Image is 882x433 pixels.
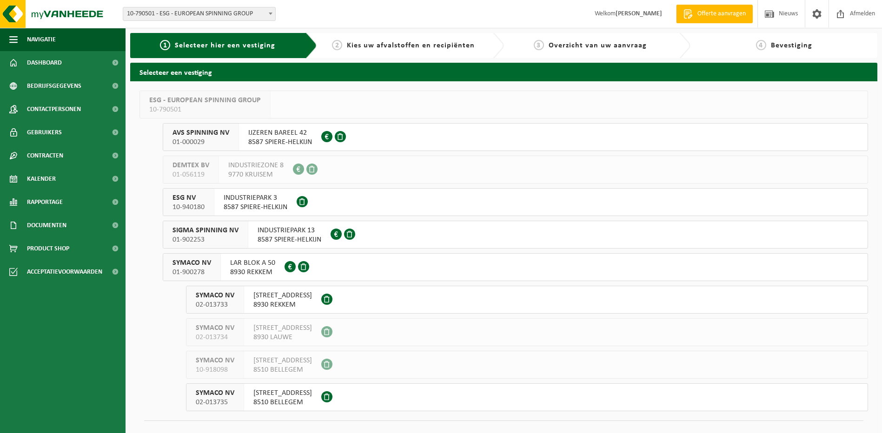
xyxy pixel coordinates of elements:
button: SYMACO NV 02-013733 [STREET_ADDRESS]8930 REKKEM [186,286,868,314]
span: 8587 SPIERE-HELKIJN [224,203,287,212]
span: ESG NV [172,193,205,203]
span: 10-940180 [172,203,205,212]
span: SYMACO NV [196,323,234,333]
span: LAR BLOK A 50 [230,258,275,268]
span: Navigatie [27,28,56,51]
span: IJZEREN BAREEL 42 [248,128,312,138]
span: 10-918098 [196,365,234,374]
span: SIGMA SPINNING NV [172,226,239,235]
span: 8930 REKKEM [253,300,312,309]
strong: [PERSON_NAME] [616,10,662,17]
span: Documenten [27,214,66,237]
button: SIGMA SPINNING NV 01-902253 INDUSTRIEPARK 138587 SPIERE-HELKIJN [163,221,868,249]
span: SYMACO NV [196,356,234,365]
span: 02-013734 [196,333,234,342]
span: Offerte aanvragen [695,9,748,19]
span: 3 [534,40,544,50]
span: Kalender [27,167,56,190]
span: INDUSTRIEPARK 3 [224,193,287,203]
button: ESG NV 10-940180 INDUSTRIEPARK 38587 SPIERE-HELKIJN [163,188,868,216]
span: AVS SPINNING NV [172,128,229,138]
span: Gebruikers [27,121,62,144]
span: 8587 SPIERE-HELKIJN [258,235,321,244]
span: Product Shop [27,237,69,260]
span: [STREET_ADDRESS] [253,323,312,333]
h2: Selecteer een vestiging [130,63,877,81]
button: SYMACO NV 02-013735 [STREET_ADDRESS]8510 BELLEGEM [186,383,868,411]
span: 01-000029 [172,138,229,147]
span: 01-902253 [172,235,239,244]
span: Contracten [27,144,63,167]
span: 10-790501 - ESG - EUROPEAN SPINNING GROUP [123,7,276,21]
span: 02-013733 [196,300,234,309]
span: Selecteer hier een vestiging [175,42,275,49]
span: 10-790501 [149,105,261,114]
span: 2 [332,40,342,50]
span: Kies uw afvalstoffen en recipiënten [347,42,475,49]
span: 02-013735 [196,398,234,407]
span: SYMACO NV [196,291,234,300]
span: 8930 REKKEM [230,268,275,277]
span: Overzicht van uw aanvraag [549,42,647,49]
span: Acceptatievoorwaarden [27,260,102,283]
button: SYMACO NV 01-900278 LAR BLOK A 508930 REKKEM [163,253,868,281]
span: INDUSTRIEZONE 8 [228,161,284,170]
span: 10-790501 - ESG - EUROPEAN SPINNING GROUP [123,7,275,20]
a: Offerte aanvragen [676,5,753,23]
span: SYMACO NV [172,258,211,268]
span: [STREET_ADDRESS] [253,388,312,398]
span: INDUSTRIEPARK 13 [258,226,321,235]
span: 8930 LAUWE [253,333,312,342]
span: SYMACO NV [196,388,234,398]
span: 4 [756,40,766,50]
span: Contactpersonen [27,98,81,121]
span: 1 [160,40,170,50]
button: AVS SPINNING NV 01-000029 IJZEREN BAREEL 428587 SPIERE-HELKIJN [163,123,868,151]
span: Bedrijfsgegevens [27,74,81,98]
span: 01-900278 [172,268,211,277]
span: Dashboard [27,51,62,74]
span: Bevestiging [771,42,812,49]
span: 8510 BELLEGEM [253,365,312,374]
span: 8510 BELLEGEM [253,398,312,407]
span: [STREET_ADDRESS] [253,356,312,365]
span: 9770 KRUISEM [228,170,284,179]
span: ESG - EUROPEAN SPINNING GROUP [149,96,261,105]
span: 01-056119 [172,170,209,179]
span: DEMTEX BV [172,161,209,170]
span: [STREET_ADDRESS] [253,291,312,300]
span: Rapportage [27,190,63,214]
span: 8587 SPIERE-HELKIJN [248,138,312,147]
